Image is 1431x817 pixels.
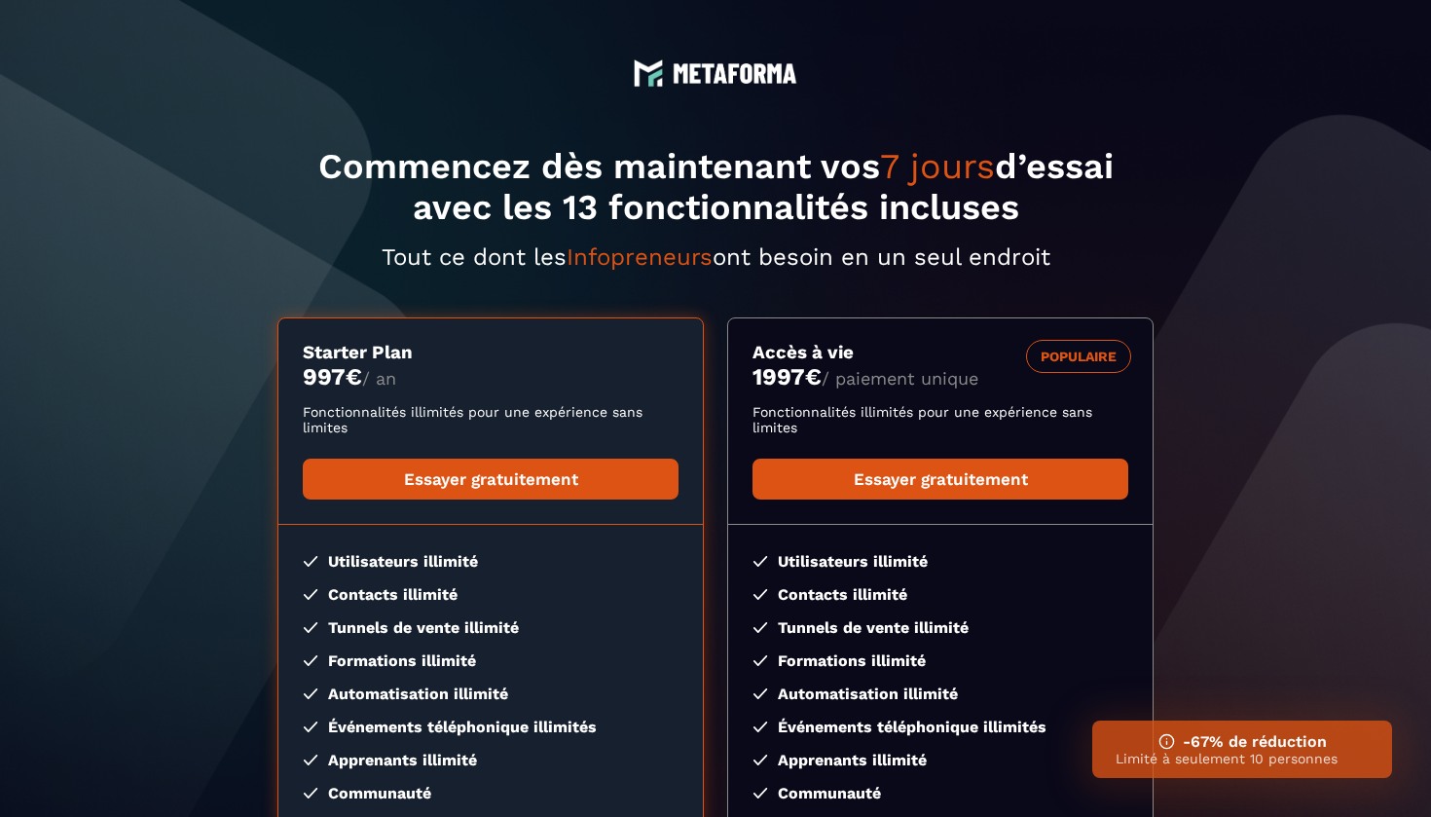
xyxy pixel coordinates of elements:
[752,622,768,633] img: checked
[752,688,768,699] img: checked
[1158,733,1175,750] img: ifno
[1116,732,1369,751] h3: -67% de réduction
[752,788,768,798] img: checked
[303,655,318,666] img: checked
[634,58,663,88] img: logo
[303,589,318,600] img: checked
[303,718,679,736] li: Événements téléphonique illimités
[752,459,1128,500] a: Essayer gratuitement
[303,688,318,699] img: checked
[303,685,679,703] li: Automatisation illimité
[277,146,1154,228] h1: Commencez dès maintenant vos d’essai avec les 13 fonctionnalités incluses
[752,552,1128,571] li: Utilisateurs illimité
[752,655,768,666] img: checked
[303,585,679,604] li: Contacts illimité
[362,368,396,389] span: / an
[673,63,797,84] img: logo
[567,243,713,271] span: Infopreneurs
[752,685,1128,703] li: Automatisation illimité
[303,788,318,798] img: checked
[752,718,1128,736] li: Événements téléphonique illimités
[303,552,679,571] li: Utilisateurs illimité
[303,722,318,732] img: checked
[303,556,318,567] img: checked
[752,751,1128,769] li: Apprenants illimité
[303,751,679,769] li: Apprenants illimité
[752,589,768,600] img: checked
[1116,751,1369,766] p: Limité à seulement 10 personnes
[303,459,679,500] a: Essayer gratuitement
[752,556,768,567] img: checked
[1026,340,1131,373] div: POPULAIRE
[752,784,1128,802] li: Communauté
[303,784,679,802] li: Communauté
[303,342,679,363] h3: Starter Plan
[752,404,1128,435] p: Fonctionnalités illimités pour une expérience sans limites
[752,618,1128,637] li: Tunnels de vente illimité
[303,622,318,633] img: checked
[303,618,679,637] li: Tunnels de vente illimité
[805,363,822,390] currency: €
[346,363,362,390] currency: €
[303,755,318,765] img: checked
[303,363,362,390] money: 997
[752,342,1128,363] h3: Accès à vie
[752,363,822,390] money: 1997
[752,755,768,765] img: checked
[880,146,995,187] span: 7 jours
[303,651,679,670] li: Formations illimité
[752,651,1128,670] li: Formations illimité
[822,368,978,389] span: / paiement unique
[277,243,1154,271] p: Tout ce dont les ont besoin en un seul endroit
[752,585,1128,604] li: Contacts illimité
[752,722,768,732] img: checked
[303,404,679,435] p: Fonctionnalités illimités pour une expérience sans limites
